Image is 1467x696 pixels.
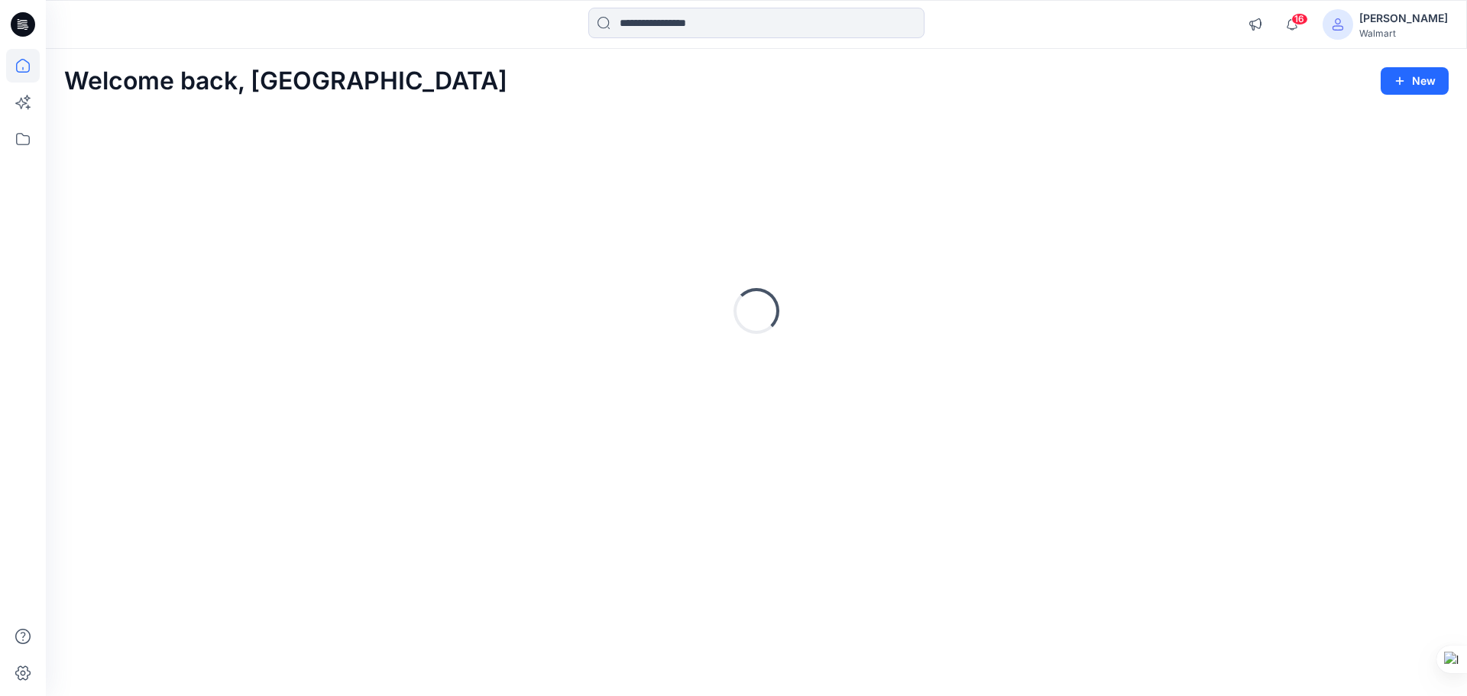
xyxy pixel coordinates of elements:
[64,67,507,95] h2: Welcome back, [GEOGRAPHIC_DATA]
[1291,13,1308,25] span: 16
[1359,28,1448,39] div: Walmart
[1332,18,1344,31] svg: avatar
[1381,67,1449,95] button: New
[1359,9,1448,28] div: [PERSON_NAME]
